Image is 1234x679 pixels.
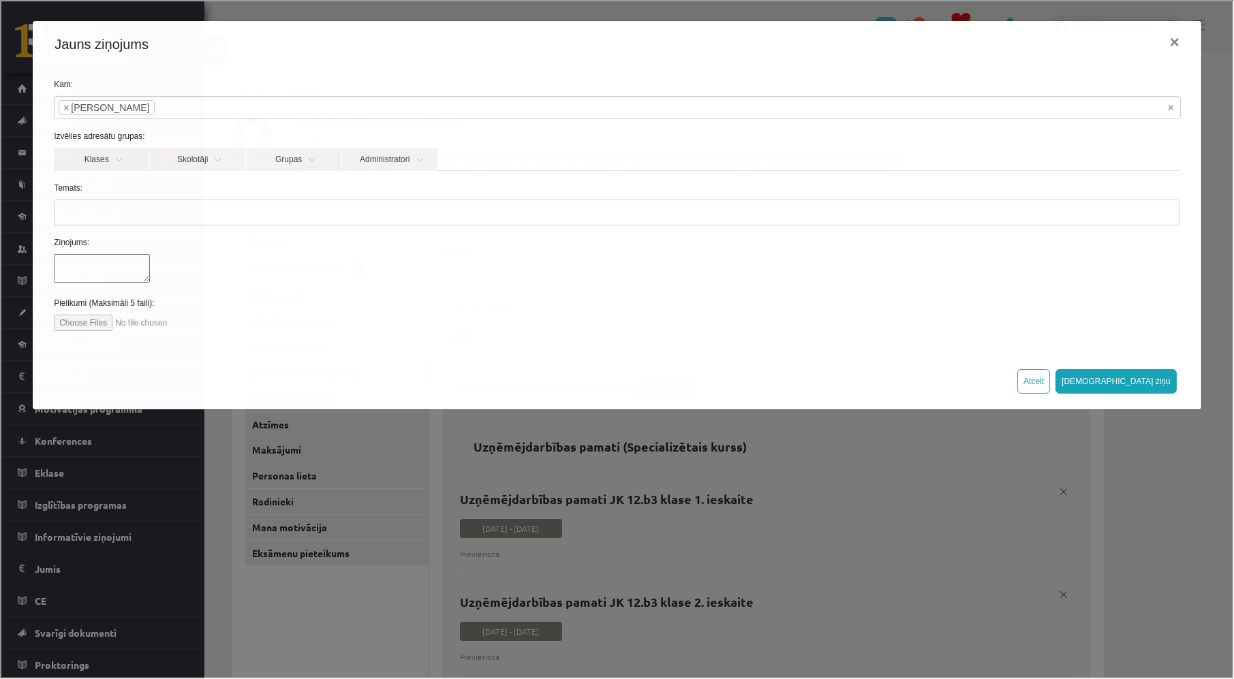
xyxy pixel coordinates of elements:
h4: Jauns ziņojums [53,33,147,53]
a: Klases [52,146,148,170]
span: Noņemt visus vienumus [1167,99,1172,113]
a: Grupas [245,146,340,170]
label: Izvēlies adresātu grupas: [42,129,1189,141]
button: [DEMOGRAPHIC_DATA] ziņu [1054,368,1175,392]
a: Administratori [341,146,436,170]
li: Aleksandrs Vagalis [57,99,153,114]
span: × [62,99,67,113]
a: Skolotāji [149,146,244,170]
button: Atcelt [1016,368,1049,392]
label: Pielikumi (Maksimāli 5 faili): [42,296,1189,308]
label: Kam: [42,77,1189,89]
label: Temats: [42,180,1189,193]
label: Ziņojums: [42,235,1189,247]
button: × [1158,22,1189,60]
